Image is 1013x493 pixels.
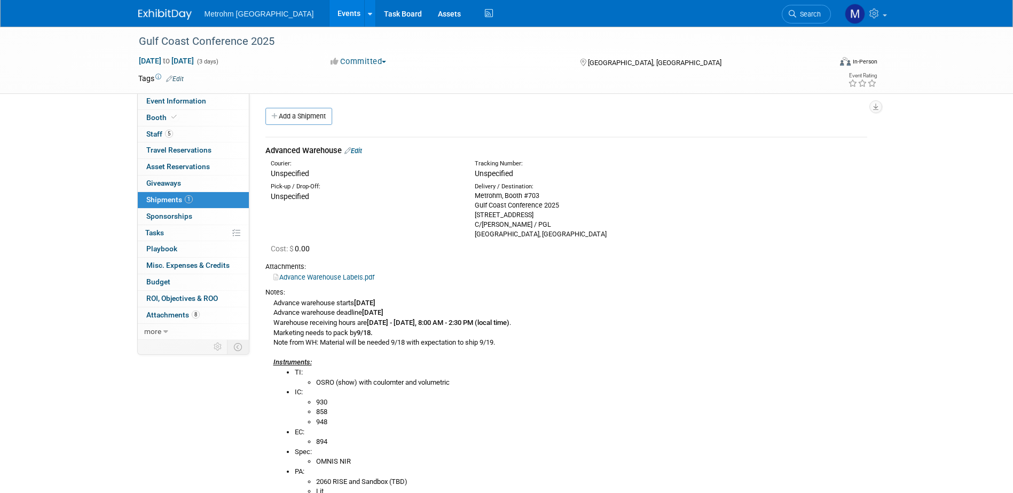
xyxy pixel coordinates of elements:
[344,147,362,155] a: Edit
[845,4,865,24] img: Michelle Simoes
[144,327,161,336] span: more
[848,73,877,78] div: Event Rating
[271,244,295,253] span: Cost: $
[475,169,513,178] span: Unspecified
[138,258,249,274] a: Misc. Expenses & Credits
[265,108,332,125] a: Add a Shipment
[840,57,851,66] img: Format-Inperson.png
[271,160,459,168] div: Courier:
[146,261,230,269] span: Misc. Expenses & Credits
[146,130,173,138] span: Staff
[354,299,375,307] b: [DATE]
[165,130,173,138] span: 5
[146,97,206,105] span: Event Information
[138,307,249,323] a: Attachments8
[138,291,249,307] a: ROI, Objectives & ROO
[852,58,877,66] div: In-Person
[138,274,249,290] a: Budget
[295,387,867,427] li: IC:
[138,93,249,109] a: Event Information
[138,192,249,208] a: Shipments1
[316,457,867,467] li: OMNIS NIR
[138,110,249,126] a: Booth
[196,58,218,65] span: (3 days)
[138,73,184,84] td: Tags
[295,447,867,467] li: Spec:
[265,145,867,156] div: Advanced Warehouse
[796,10,821,18] span: Search
[295,427,867,447] li: EC:
[227,340,249,354] td: Toggle Event Tabs
[185,195,193,203] span: 1
[273,273,374,281] a: Advance Warehouse Labels.pdf
[209,340,227,354] td: Personalize Event Tab Strip
[146,162,210,171] span: Asset Reservations
[138,56,194,66] span: [DATE] [DATE]
[271,192,309,201] span: Unspecified
[475,182,663,191] div: Delivery / Destination:
[192,311,200,319] span: 8
[146,179,181,187] span: Giveaways
[782,5,831,23] a: Search
[146,113,179,122] span: Booth
[271,168,459,179] div: Unspecified
[205,10,314,18] span: Metrohm [GEOGRAPHIC_DATA]
[138,126,249,142] a: Staff5
[146,311,200,319] span: Attachments
[265,262,867,272] div: Attachments:
[316,417,867,427] li: 948
[138,324,249,340] a: more
[327,56,390,67] button: Committed
[171,114,177,120] i: Booth reservation complete
[166,75,184,83] a: Edit
[588,59,721,67] span: [GEOGRAPHIC_DATA], [GEOGRAPHIC_DATA]
[271,182,459,191] div: Pick-up / Drop-Off:
[138,209,249,225] a: Sponsorships
[316,437,867,447] li: 894
[135,32,815,51] div: Gulf Coast Conference 2025
[138,9,192,20] img: ExhibitDay
[768,55,878,71] div: Event Format
[265,288,867,297] div: Notes:
[362,308,383,316] b: [DATE]
[146,195,193,204] span: Shipments
[316,397,867,408] li: 930
[367,319,509,327] b: [DATE] - [DATE], 8:00 AM - 2:30 PM (local time)
[138,176,249,192] a: Giveaways
[138,159,249,175] a: Asset Reservations
[138,142,249,158] a: Travel Reservations
[357,329,373,337] b: 9/18.
[273,358,312,366] i: Instruments:
[145,228,164,237] span: Tasks
[146,146,211,154] span: Travel Reservations
[316,407,867,417] li: 858
[138,241,249,257] a: Playbook
[316,477,867,487] li: 2060 RISE and Sandbox (TBD)
[138,225,249,241] a: Tasks
[475,160,714,168] div: Tracking Number:
[475,191,663,239] div: Metrohm, Booth #703 Gulf Coast Conference 2025 [STREET_ADDRESS] C/[PERSON_NAME] / PGL [GEOGRAPHIC...
[146,244,177,253] span: Playbook
[146,212,192,220] span: Sponsorships
[161,57,171,65] span: to
[271,244,314,253] span: 0.00
[146,277,170,286] span: Budget
[146,294,218,303] span: ROI, Objectives & ROO
[316,378,867,388] li: OSRO (show) with coulomter and volumetric
[295,368,867,387] li: TI:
